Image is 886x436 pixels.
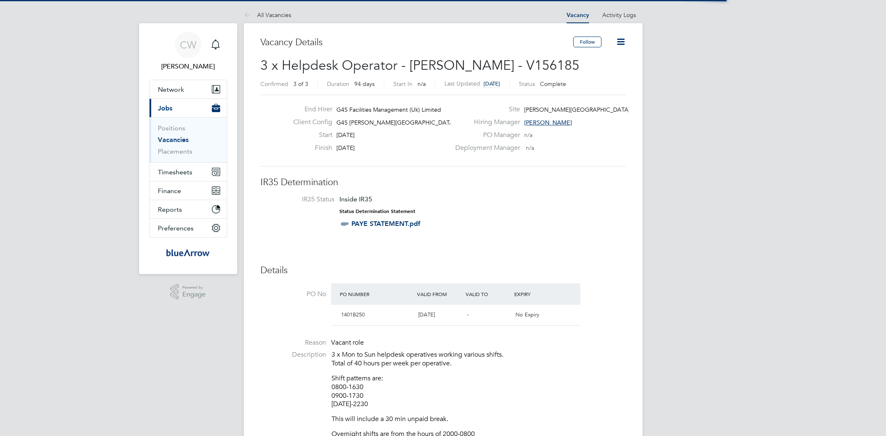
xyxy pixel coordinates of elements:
span: G4S Facilities Management (Uk) Limited [336,106,441,113]
button: Jobs [150,99,227,117]
span: - [467,311,469,318]
span: G4S [PERSON_NAME][GEOGRAPHIC_DATA] – Non Opera… [336,119,497,126]
label: Start [287,131,332,140]
label: PO No [260,290,326,299]
span: Complete [540,80,566,88]
a: CW[PERSON_NAME] [149,32,227,71]
img: bluearrow-logo-retina.png [166,246,209,259]
span: 1401B250 [341,311,365,318]
h3: Details [260,265,626,277]
div: Valid From [415,287,464,301]
span: Vacant role [331,338,364,347]
div: Jobs [150,117,227,162]
span: [DATE] [418,311,435,318]
span: Powered by [182,284,206,291]
label: Status [519,80,535,88]
a: Go to home page [149,246,227,259]
p: Shift patterns are: 0800-1630 0900-1730 [DATE]-2230 [331,374,626,409]
a: Activity Logs [602,11,636,19]
h3: IR35 Determination [260,176,626,189]
label: Finish [287,144,332,152]
strong: Status Determination Statement [339,208,415,214]
span: [DATE] [336,131,355,139]
span: Timesheets [158,168,192,176]
div: Expiry [512,287,561,301]
span: [PERSON_NAME] [524,119,572,126]
span: Jobs [158,104,172,112]
button: Finance [150,181,227,200]
span: CW [180,39,196,50]
span: No Expiry [515,311,539,318]
span: 3 of 3 [293,80,308,88]
span: n/a [417,80,426,88]
label: IR35 Status [269,195,334,204]
label: Site [450,105,520,114]
label: Hiring Manager [450,118,520,127]
a: Vacancies [158,136,189,144]
span: Engage [182,291,206,298]
p: 3 x Mon to Sun helpdesk operatives working various shifts. Total of 40 hours per week per operative. [331,350,626,368]
label: Confirmed [260,80,288,88]
label: Start In [393,80,412,88]
a: Placements [158,147,192,155]
button: Follow [573,37,601,47]
span: Caroline Waithera [149,61,227,71]
label: Client Config [287,118,332,127]
span: Finance [158,187,181,195]
span: n/a [526,144,534,152]
h3: Vacancy Details [260,37,573,49]
label: Description [260,350,326,359]
button: Preferences [150,219,227,237]
button: Network [150,80,227,98]
span: Reports [158,206,182,213]
label: Reason [260,338,326,347]
label: End Hirer [287,105,332,114]
a: PAYE STATEMENT.pdf [351,220,420,228]
a: All Vacancies [244,11,291,19]
span: [DATE] [336,144,355,152]
div: Valid To [464,287,512,301]
span: Network [158,86,184,93]
span: 3 x Helpdesk Operator - [PERSON_NAME] - V156185 [260,57,579,73]
nav: Main navigation [139,23,237,274]
p: This will include a 30 min unpaid break. [331,415,626,424]
a: Vacancy [567,12,589,19]
label: Deployment Manager [450,144,520,152]
div: PO Number [338,287,415,301]
a: Positions [158,124,185,132]
button: Reports [150,200,227,218]
span: n/a [524,131,533,139]
label: Last Updated [444,80,480,87]
span: 94 days [354,80,375,88]
button: Timesheets [150,163,227,181]
a: Powered byEngage [170,284,206,300]
label: PO Manager [450,131,520,140]
span: [PERSON_NAME][GEOGRAPHIC_DATA] [524,106,630,113]
span: [DATE] [483,80,500,87]
label: Duration [327,80,349,88]
span: Inside IR35 [339,195,372,203]
span: Preferences [158,224,194,232]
